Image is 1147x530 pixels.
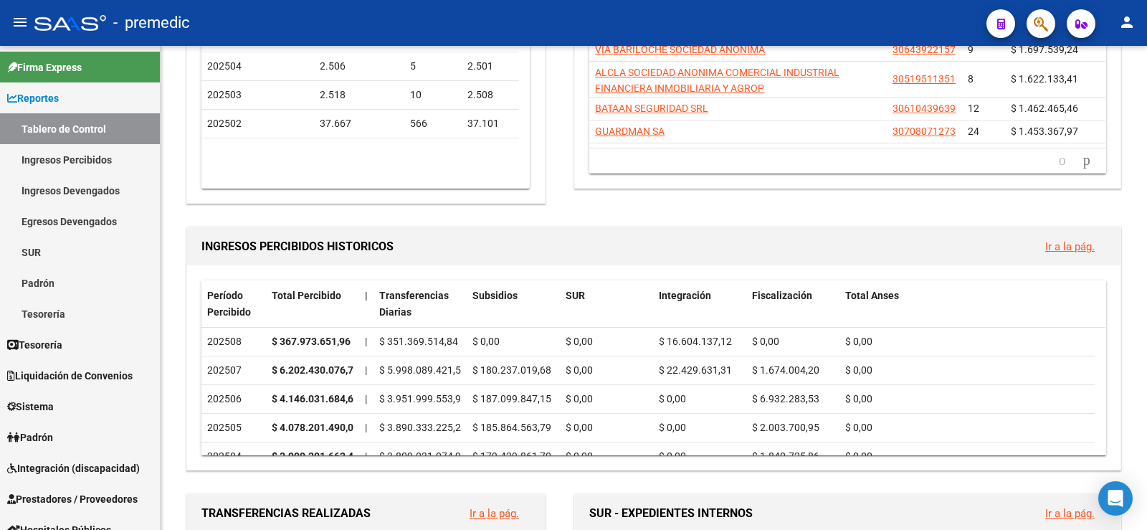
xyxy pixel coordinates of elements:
[207,448,260,465] div: 202504
[467,87,513,103] div: 2.508
[272,422,359,433] strong: $ 4.078.201.490,02
[845,336,872,347] span: $ 0,00
[201,280,266,328] datatable-header-cell: Período Percibido
[379,450,467,462] span: $ 3.809.031.074,93
[207,333,260,350] div: 202508
[7,399,54,415] span: Sistema
[560,280,653,328] datatable-header-cell: SUR
[472,336,500,347] span: $ 0,00
[272,290,341,301] span: Total Percibido
[472,364,551,376] span: $ 180.237.019,68
[207,60,242,72] span: 202504
[659,290,711,301] span: Integración
[379,290,449,318] span: Transferencias Diarias
[467,115,513,132] div: 37.101
[566,336,593,347] span: $ 0,00
[472,450,551,462] span: $ 179.429.861,70
[320,87,399,103] div: 2.518
[472,393,551,404] span: $ 187.099.847,15
[379,422,467,433] span: $ 3.890.333.225,28
[410,58,456,75] div: 5
[1052,153,1072,169] a: go to previous page
[7,90,59,106] span: Reportes
[968,73,974,85] span: 8
[359,280,373,328] datatable-header-cell: |
[659,422,686,433] span: $ 0,00
[373,280,467,328] datatable-header-cell: Transferencias Diarias
[113,7,190,39] span: - premedic
[659,364,732,376] span: $ 22.429.631,31
[410,87,456,103] div: 10
[893,103,956,114] span: 30610439639
[589,506,753,520] span: SUR - EXPEDIENTES INTERNOS
[752,290,812,301] span: Fiscalización
[320,115,399,132] div: 37.667
[566,290,585,301] span: SUR
[566,422,593,433] span: $ 0,00
[845,422,872,433] span: $ 0,00
[1045,240,1095,253] a: Ir a la pág.
[893,73,956,85] span: 30519511351
[893,126,956,137] span: 30708071273
[595,103,708,114] span: BATAAN SEGURIDAD SRL
[7,491,138,507] span: Prestadores / Proveedores
[207,420,260,436] div: 202505
[1034,233,1106,260] button: Ir a la pág.
[1034,500,1106,526] button: Ir a la pág.
[968,126,979,137] span: 24
[7,460,140,476] span: Integración (discapacidad)
[7,60,82,75] span: Firma Express
[11,14,29,31] mat-icon: menu
[272,364,359,376] strong: $ 6.202.430.076,73
[365,422,367,433] span: |
[7,337,62,353] span: Tesorería
[752,393,819,404] span: $ 6.932.283,53
[845,364,872,376] span: $ 0,00
[320,58,399,75] div: 2.506
[566,393,593,404] span: $ 0,00
[1011,44,1078,55] span: $ 1.697.539,24
[365,393,367,404] span: |
[365,450,367,462] span: |
[1011,126,1078,137] span: $ 1.453.367,97
[752,450,819,462] span: $ 1.840.725,86
[752,336,779,347] span: $ 0,00
[659,336,732,347] span: $ 16.604.137,12
[1045,507,1095,520] a: Ir a la pág.
[1077,153,1097,169] a: go to next page
[566,450,593,462] span: $ 0,00
[595,126,665,137] span: GUARDMAN SA
[470,507,519,520] a: Ir a la pág.
[266,280,359,328] datatable-header-cell: Total Percibido
[201,506,371,520] span: TRANSFERENCIAS REALIZADAS
[272,450,359,462] strong: $ 3.990.301.662,49
[752,422,819,433] span: $ 2.003.700,95
[207,362,260,379] div: 202507
[1098,481,1133,516] div: Open Intercom Messenger
[365,364,367,376] span: |
[968,103,979,114] span: 12
[379,364,467,376] span: $ 5.998.089.421,54
[467,280,560,328] datatable-header-cell: Subsidios
[595,67,839,95] span: ALCLA SOCIEDAD ANONIMA COMERCIAL INDUSTRIAL FINANCIERA INMOBILIARIA Y AGROP
[845,450,872,462] span: $ 0,00
[458,500,530,526] button: Ir a la pág.
[595,44,765,55] span: VIA BARILOCHE SOCIEDAD ANONIMA
[272,393,359,404] strong: $ 4.146.031.684,63
[207,391,260,407] div: 202506
[207,290,251,318] span: Período Percibido
[746,280,839,328] datatable-header-cell: Fiscalización
[1011,73,1078,85] span: $ 1.622.133,41
[467,58,513,75] div: 2.501
[379,336,458,347] span: $ 351.369.514,84
[839,280,1095,328] datatable-header-cell: Total Anses
[365,336,367,347] span: |
[845,290,899,301] span: Total Anses
[201,240,394,253] span: INGRESOS PERCIBIDOS HISTORICOS
[272,336,351,347] strong: $ 367.973.651,96
[653,280,746,328] datatable-header-cell: Integración
[845,393,872,404] span: $ 0,00
[7,368,133,384] span: Liquidación de Convenios
[365,290,368,301] span: |
[7,430,53,445] span: Padrón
